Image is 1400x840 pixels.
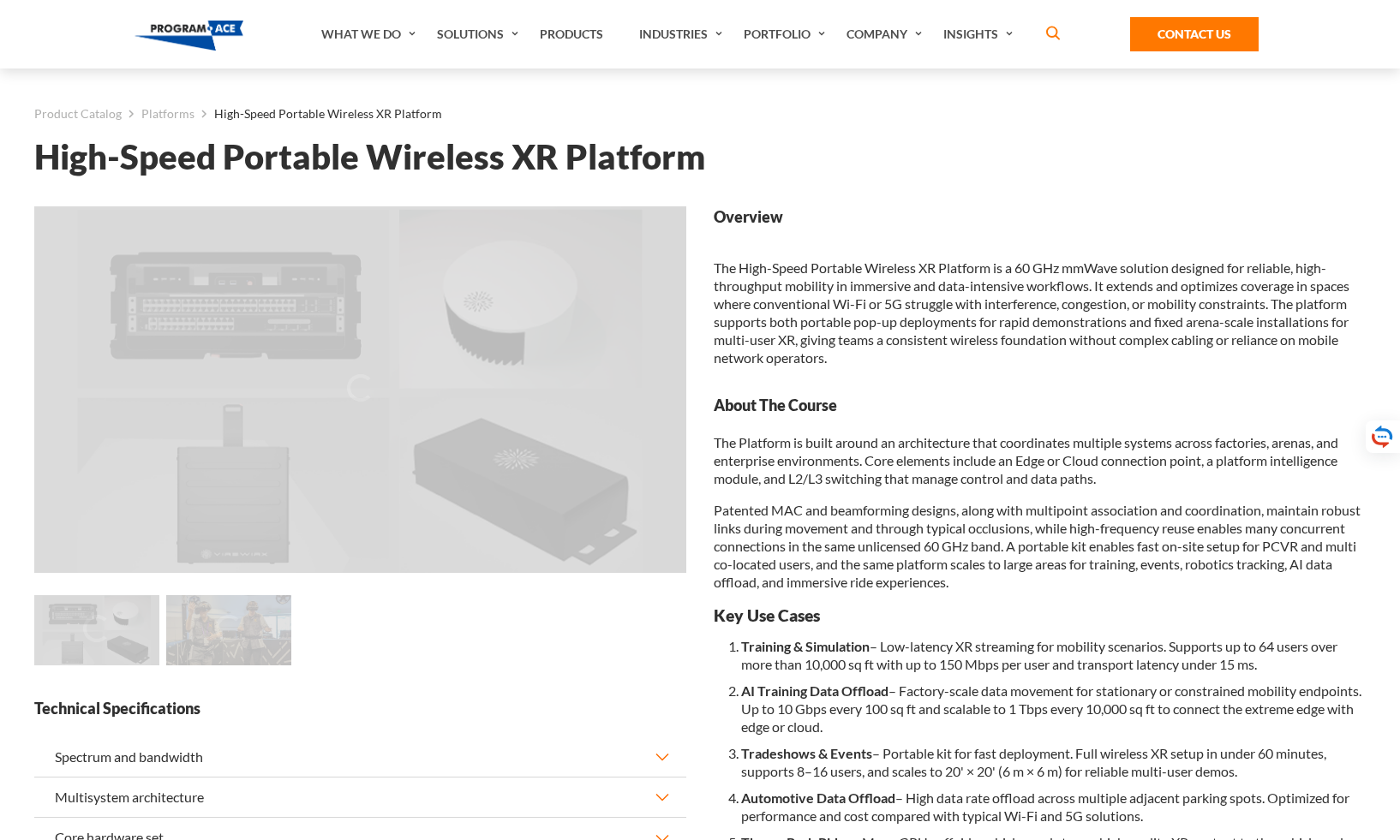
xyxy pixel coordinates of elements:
a: Product Catalog [34,103,122,125]
img: Program-Ace [135,21,243,51]
b: Tradeshows & Events [741,745,872,761]
nav: breadcrumb [34,103,1366,125]
img: High-Speed Portable Wireless XR Platform - Preview 0 [34,206,686,573]
b: AI Training Data Offload [741,682,888,699]
img: High-Speed Portable Wireless XR Platform - Preview 0 [34,595,159,665]
a: Contact Us [1130,17,1259,51]
h3: Key Use Cases [714,605,1366,626]
strong: Overview [714,206,1366,228]
h1: High-Speed Portable Wireless XR Platform [34,142,1366,172]
li: – High data rate offload across multiple adjacent parking spots. Optimized for performance and co... [741,784,1366,829]
li: – Low-latency XR streaming for mobility scenarios. Supports up to 64 users over more than 10,000 ... [741,633,1366,677]
b: Automotive Data Offload [741,789,895,806]
p: The High-Speed Portable Wireless XR Platform is a 60 GHz mmWave solution designed for reliable, h... [714,259,1366,366]
strong: Technical Specifications [34,698,686,719]
button: Spectrum and bandwidth [34,737,686,777]
a: Platforms [141,103,194,125]
p: The Platform is built around an architecture that coordinates multiple systems across factories, ... [714,433,1366,487]
b: Training & Simulation [741,638,870,654]
li: – Portable kit for fast deployment. Full wireless XR setup in under 60 minutes, supports 8–16 use... [741,740,1366,784]
li: High-Speed Portable Wireless XR Platform [194,103,442,125]
img: High-Speed Portable Wireless XR Platform - Preview 1 [166,595,291,665]
button: Multisystem architecture [34,777,686,817]
strong: About The Course [714,395,1366,416]
li: – Factory-scale data movement for stationary or constrained mobility endpoints. Up to 10 Gbps eve... [741,677,1366,740]
p: Patented MAC and beamforming designs, along with multipoint association and coordination, maintai... [714,501,1366,591]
